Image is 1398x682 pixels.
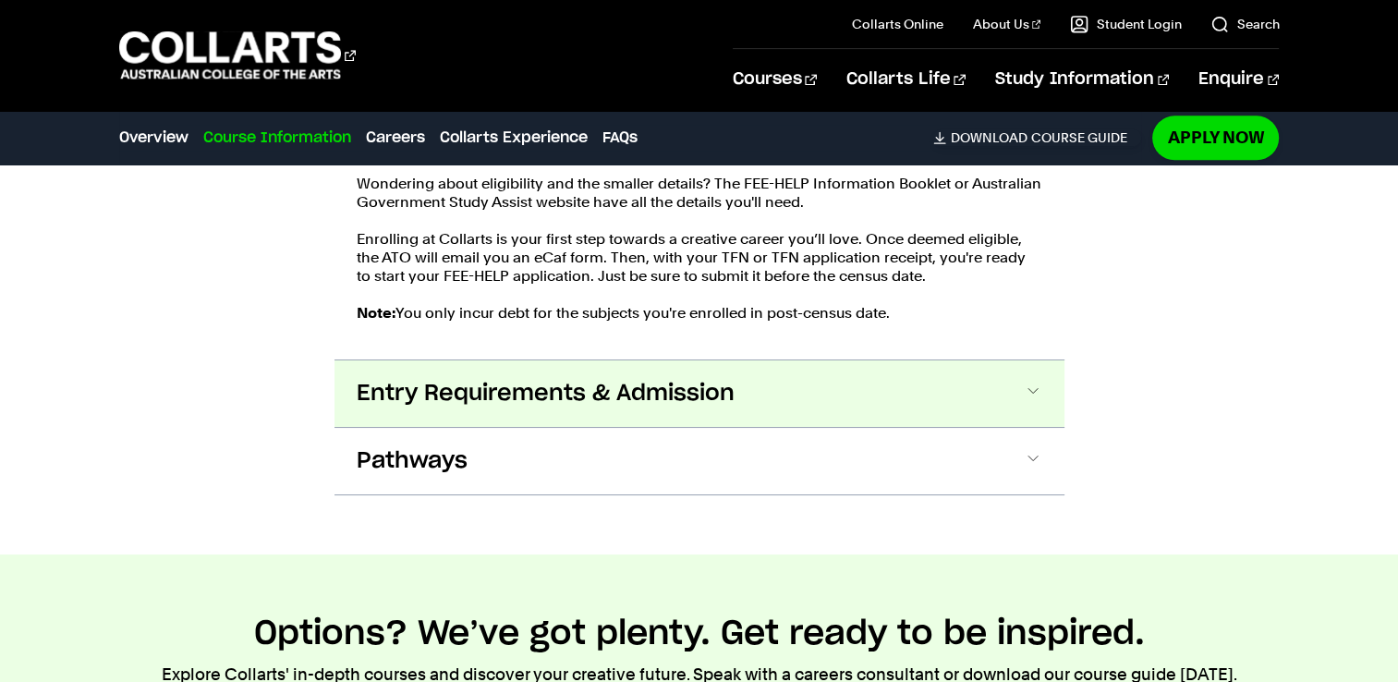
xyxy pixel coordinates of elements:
[846,49,966,110] a: Collarts Life
[119,127,188,149] a: Overview
[366,127,425,149] a: Careers
[1152,116,1279,159] a: Apply Now
[357,304,395,322] strong: Note:
[950,129,1027,146] span: Download
[602,127,638,149] a: FAQs
[733,49,817,110] a: Courses
[1210,15,1279,33] a: Search
[357,379,735,408] span: Entry Requirements & Admission
[357,446,468,476] span: Pathways
[254,614,1145,654] h2: Options? We’ve got plenty. Get ready to be inspired.
[357,304,1042,323] p: You only incur debt for the subjects you're enrolled in post-census date.
[357,230,1042,286] p: Enrolling at Collarts is your first step towards a creative career you’ll love. Once deemed eligi...
[440,127,588,149] a: Collarts Experience
[334,428,1064,494] button: Pathways
[995,49,1169,110] a: Study Information
[1070,15,1181,33] a: Student Login
[852,15,943,33] a: Collarts Online
[334,360,1064,427] button: Entry Requirements & Admission
[203,127,351,149] a: Course Information
[933,129,1141,146] a: DownloadCourse Guide
[973,15,1041,33] a: About Us
[1198,49,1279,110] a: Enquire
[357,175,1042,212] p: Wondering about eligibility and the smaller details? The FEE-HELP Information Booklet or Australi...
[119,29,356,81] div: Go to homepage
